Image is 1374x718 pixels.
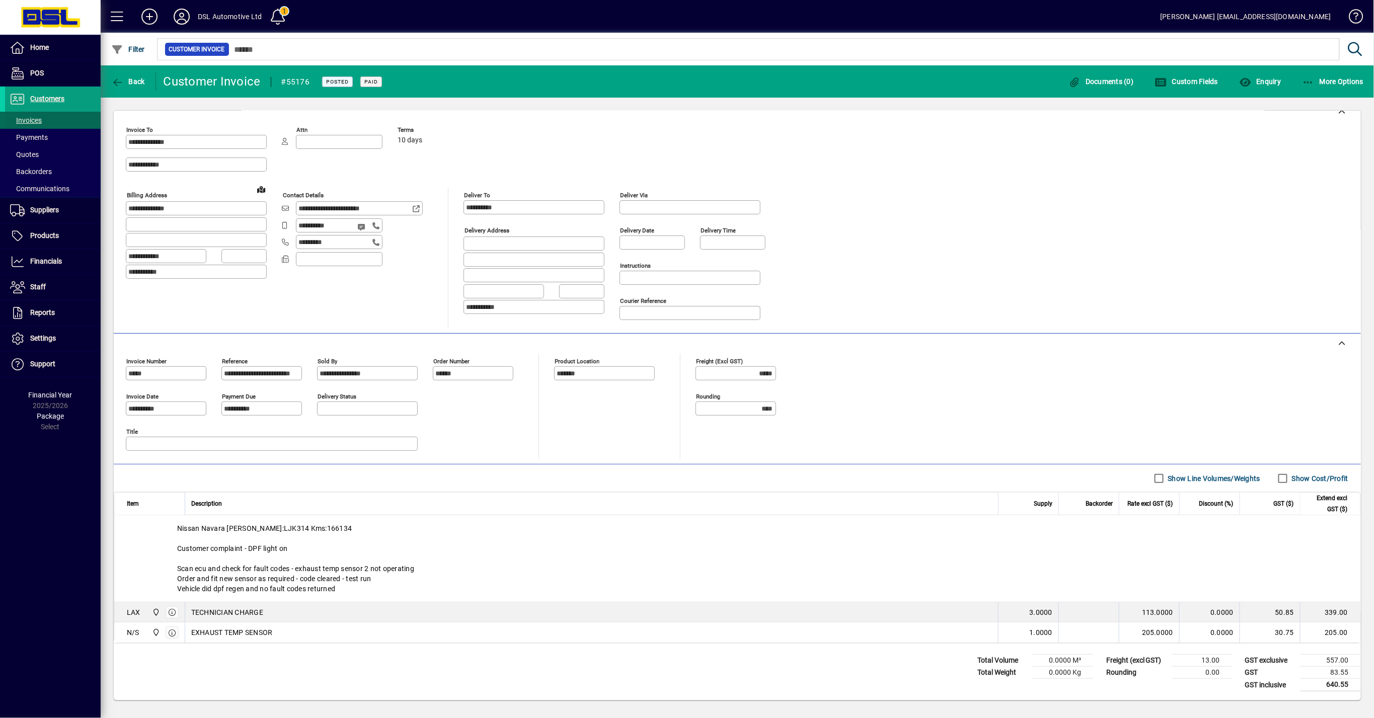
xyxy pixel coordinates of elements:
span: TECHNICIAN CHARGE [191,607,263,617]
span: Supply [1034,498,1052,509]
mat-label: Reference [222,358,248,365]
span: Quotes [10,150,39,158]
td: 557.00 [1301,655,1361,667]
div: 205.0000 [1125,627,1173,637]
a: POS [5,61,101,86]
span: Item [127,498,139,509]
mat-label: Delivery time [701,227,736,234]
div: Customer Invoice [164,73,261,90]
td: 30.75 [1240,622,1300,643]
td: 205.00 [1300,622,1360,643]
div: 113.0000 [1125,607,1173,617]
span: EXHAUST TEMP SENSOR [191,627,273,637]
span: Backorder [1086,498,1113,509]
span: Filter [111,45,145,53]
td: 0.0000 [1179,622,1240,643]
mat-label: Title [126,428,138,435]
a: View on map [253,181,269,197]
div: #55176 [281,74,310,90]
a: Products [5,223,101,249]
span: More Options [1303,77,1364,86]
span: Support [30,360,55,368]
mat-label: Deliver To [464,192,490,199]
div: LAX [127,607,140,617]
span: Package [37,412,64,420]
span: Rate excl GST ($) [1127,498,1173,509]
button: Custom Fields [1153,72,1221,91]
td: 50.85 [1240,602,1300,622]
td: Rounding [1101,667,1172,679]
button: Send SMS [350,215,374,239]
mat-label: Invoice date [126,393,159,400]
span: Suppliers [30,206,59,214]
span: Staff [30,283,46,291]
a: Communications [5,180,101,197]
span: Enquiry [1239,77,1281,86]
button: Add [133,8,166,26]
span: Discount (%) [1199,498,1234,509]
a: Backorders [5,163,101,180]
td: 13.00 [1172,655,1232,667]
td: Total Volume [972,655,1033,667]
span: Terms [398,127,458,133]
button: Profile [166,8,198,26]
mat-label: Freight (excl GST) [696,358,743,365]
span: Products [30,231,59,240]
a: Home [5,35,101,60]
span: Extend excl GST ($) [1307,493,1348,515]
span: Central [149,627,161,638]
span: Back [111,77,145,86]
td: 0.0000 [1179,602,1240,622]
span: Customers [30,95,64,103]
mat-label: Order number [433,358,470,365]
td: 0.0000 M³ [1033,655,1093,667]
label: Show Cost/Profit [1290,473,1348,484]
a: Payments [5,129,101,146]
span: Reports [30,308,55,316]
td: 640.55 [1301,679,1361,691]
span: 1.0000 [1030,627,1053,637]
td: GST exclusive [1240,655,1301,667]
span: Documents (0) [1068,77,1134,86]
span: Backorders [10,168,52,176]
div: Nissan Navara [PERSON_NAME]:LJK314 Kms:166134 Customer complaint - DPF light on Scan ecu and chec... [114,515,1360,602]
a: Staff [5,275,101,300]
mat-label: Rounding [696,393,720,400]
button: Documents (0) [1066,72,1136,91]
span: POS [30,69,44,77]
span: Invoices [10,116,42,124]
span: Financial Year [29,391,72,399]
span: Posted [326,78,349,85]
td: Total Weight [972,667,1033,679]
a: Settings [5,326,101,351]
td: 83.55 [1301,667,1361,679]
span: GST ($) [1274,498,1294,509]
mat-label: Product location [555,358,599,365]
mat-label: Deliver via [620,192,648,199]
span: Home [30,43,49,51]
a: Suppliers [5,198,101,223]
span: Payments [10,133,48,141]
a: Reports [5,300,101,326]
mat-label: Delivery status [318,393,356,400]
label: Show Line Volumes/Weights [1166,473,1260,484]
td: 339.00 [1300,602,1360,622]
span: Customer Invoice [169,44,225,54]
span: Financials [30,257,62,265]
mat-label: Payment due [222,393,256,400]
button: Enquiry [1237,72,1283,91]
button: Filter [109,40,147,58]
a: Quotes [5,146,101,163]
span: 3.0000 [1030,607,1053,617]
div: DSL Automotive Ltd [198,9,262,25]
mat-label: Instructions [620,262,651,269]
mat-label: Courier Reference [620,297,666,304]
span: 10 days [398,136,422,144]
mat-label: Invoice To [126,126,153,133]
td: Freight (excl GST) [1101,655,1172,667]
span: Custom Fields [1155,77,1218,86]
span: Communications [10,185,69,193]
a: Financials [5,249,101,274]
app-page-header-button: Back [101,72,156,91]
td: 0.00 [1172,667,1232,679]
